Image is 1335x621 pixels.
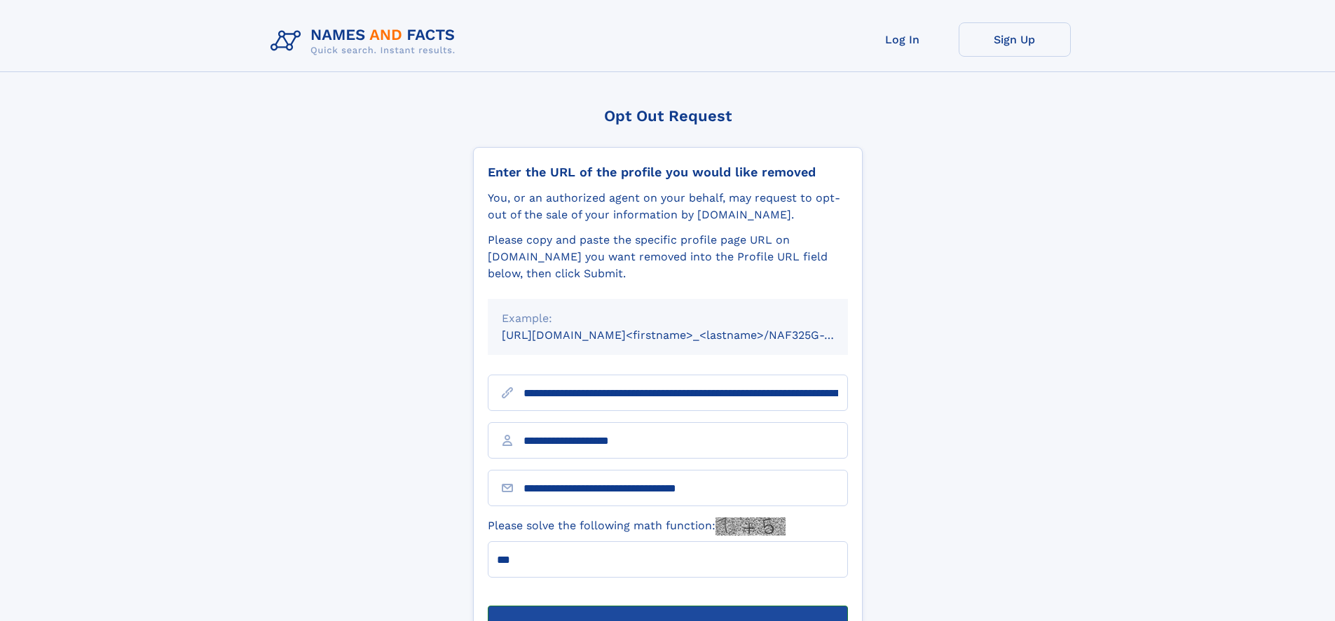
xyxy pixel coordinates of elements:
[488,165,848,180] div: Enter the URL of the profile you would like removed
[488,232,848,282] div: Please copy and paste the specific profile page URL on [DOMAIN_NAME] you want removed into the Pr...
[265,22,467,60] img: Logo Names and Facts
[502,328,875,342] small: [URL][DOMAIN_NAME]<firstname>_<lastname>/NAF325G-xxxxxxxx
[488,190,848,223] div: You, or an authorized agent on your behalf, may request to opt-out of the sale of your informatio...
[488,517,786,536] label: Please solve the following math function:
[847,22,959,57] a: Log In
[502,310,834,327] div: Example:
[959,22,1071,57] a: Sign Up
[473,107,863,125] div: Opt Out Request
